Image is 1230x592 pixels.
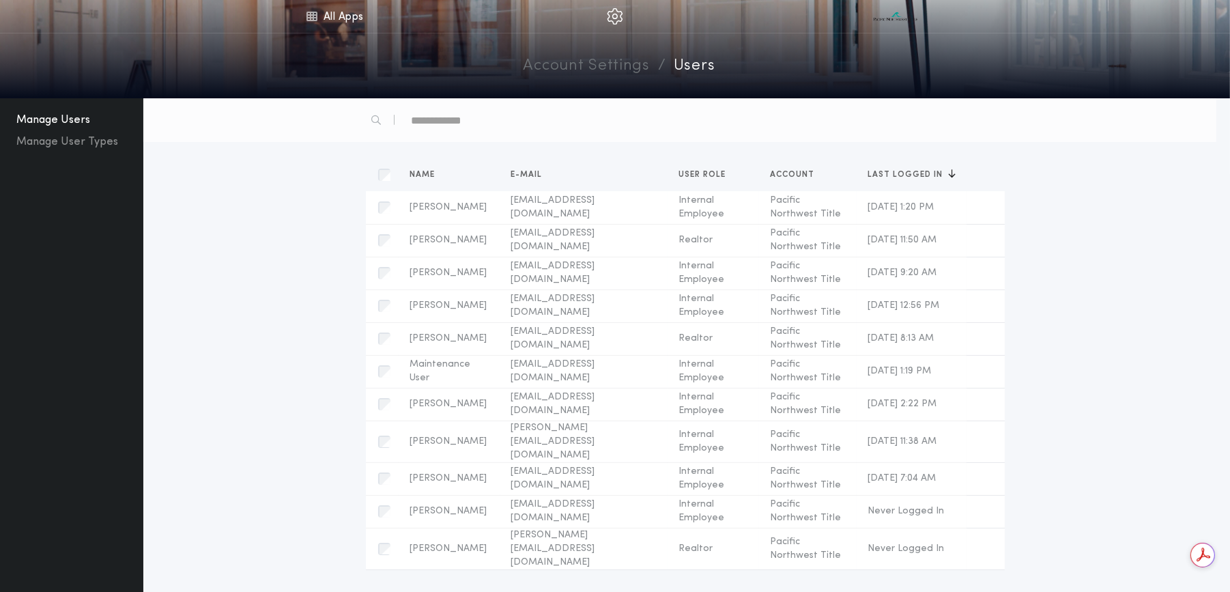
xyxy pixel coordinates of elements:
span: Pacific Northwest Title [770,227,846,254]
a: users [674,55,715,79]
span: [PERSON_NAME] [410,397,489,411]
span: [PERSON_NAME] [410,472,489,485]
span: Internal Employee [678,358,748,385]
span: Account [770,171,820,179]
span: [EMAIL_ADDRESS][DOMAIN_NAME] [511,465,657,492]
span: [EMAIL_ADDRESS][DOMAIN_NAME] [511,194,657,221]
span: [EMAIL_ADDRESS][DOMAIN_NAME] [511,292,657,320]
span: [PERSON_NAME] [410,299,489,313]
span: [DATE] 7:04 AM [868,472,956,485]
span: [PERSON_NAME] [410,234,489,247]
span: E-mail [511,171,548,179]
span: Realtor [678,542,748,556]
span: Internal Employee [678,292,748,320]
span: [DATE] 11:50 AM [868,234,956,247]
span: Pacific Northwest Title [770,259,846,287]
span: [EMAIL_ADDRESS][DOMAIN_NAME] [511,325,657,352]
span: [DATE] 9:20 AM [868,266,956,280]
span: Realtor [678,332,748,346]
span: [PERSON_NAME] [410,505,489,518]
span: [EMAIL_ADDRESS][DOMAIN_NAME] [511,227,657,254]
button: Manage User Types [11,131,124,153]
span: [PERSON_NAME] [410,542,489,556]
span: [DATE] 11:38 AM [868,435,956,449]
span: Pacific Northwest Title [770,465,846,492]
span: Never Logged In [868,505,956,518]
span: Pacific Northwest Title [770,194,846,221]
span: Pacific Northwest Title [770,325,846,352]
span: Last Logged In [868,171,948,179]
a: Account Settings [524,55,650,79]
span: [PERSON_NAME] [410,201,489,214]
span: Realtor [678,234,748,247]
span: Internal Employee [678,428,748,455]
span: [PERSON_NAME][EMAIL_ADDRESS][DOMAIN_NAME] [511,421,657,462]
button: Manage Users [11,109,96,131]
span: [PERSON_NAME] [410,266,489,280]
p: / [658,55,666,79]
span: Pacific Northwest Title [770,391,846,418]
span: Internal Employee [678,259,748,287]
span: Internal Employee [678,465,748,492]
span: Internal Employee [678,498,748,525]
span: [PERSON_NAME] [410,435,489,449]
span: Internal Employee [678,194,748,221]
span: [DATE] 12:56 PM [868,299,956,313]
span: [DATE] 8:13 AM [868,332,956,346]
span: User Role [678,171,731,179]
img: vs-icon [872,10,919,23]
span: Pacific Northwest Title [770,498,846,525]
span: Pacific Northwest Title [770,535,846,563]
span: [EMAIL_ADDRESS][DOMAIN_NAME] [511,391,657,418]
span: Name [410,171,440,179]
span: [PERSON_NAME][EMAIL_ADDRESS][DOMAIN_NAME] [511,528,657,569]
span: Pacific Northwest Title [770,292,846,320]
span: [EMAIL_ADDRESS][DOMAIN_NAME] [511,498,657,525]
span: Internal Employee [678,391,748,418]
span: Pacific Northwest Title [770,428,846,455]
span: [PERSON_NAME] [410,332,489,346]
span: [EMAIL_ADDRESS][DOMAIN_NAME] [511,259,657,287]
span: Maintenance User [410,358,489,385]
span: [EMAIL_ADDRESS][DOMAIN_NAME] [511,358,657,385]
span: [DATE] 1:20 PM [868,201,956,214]
img: img [607,8,623,25]
span: [DATE] 2:22 PM [868,397,956,411]
span: Pacific Northwest Title [770,358,846,385]
span: [DATE] 1:19 PM [868,365,956,378]
span: Never Logged In [868,542,956,556]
